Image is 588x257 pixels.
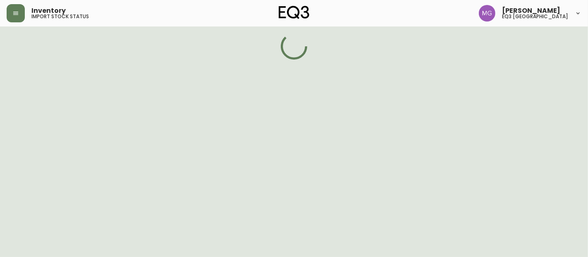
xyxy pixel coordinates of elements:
[31,7,66,14] span: Inventory
[502,14,568,19] h5: eq3 [GEOGRAPHIC_DATA]
[279,6,309,19] img: logo
[479,5,495,22] img: de8837be2a95cd31bb7c9ae23fe16153
[502,7,560,14] span: [PERSON_NAME]
[31,14,89,19] h5: import stock status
